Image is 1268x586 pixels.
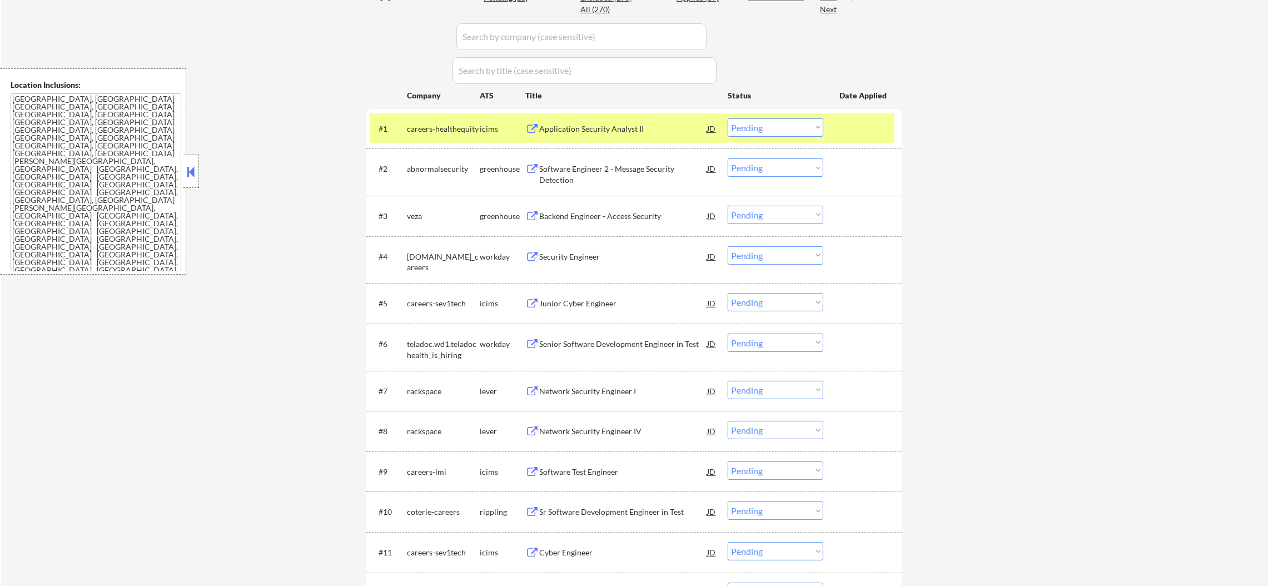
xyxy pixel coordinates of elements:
[480,339,525,350] div: workday
[407,466,480,478] div: careers-lmi
[407,426,480,437] div: rackspace
[706,501,717,522] div: JD
[539,386,707,397] div: Network Security Engineer I
[539,506,707,518] div: Sr Software Development Engineer in Test
[539,123,707,135] div: Application Security Analyst II
[706,421,717,441] div: JD
[480,163,525,175] div: greenhouse
[379,298,398,309] div: #5
[407,339,480,360] div: teladoc.wd1.teladochealth_is_hiring
[820,4,838,15] div: Next
[379,123,398,135] div: #1
[706,118,717,138] div: JD
[379,339,398,350] div: #6
[480,211,525,222] div: greenhouse
[539,298,707,309] div: Junior Cyber Engineer
[706,334,717,354] div: JD
[539,163,707,185] div: Software Engineer 2 - Message Security Detection
[706,246,717,266] div: JD
[379,211,398,222] div: #3
[728,85,823,105] div: Status
[706,381,717,401] div: JD
[480,298,525,309] div: icims
[379,466,398,478] div: #9
[706,158,717,178] div: JD
[706,206,717,226] div: JD
[407,547,480,558] div: careers-sev1tech
[456,23,707,50] input: Search by company (case sensitive)
[379,506,398,518] div: #10
[706,461,717,481] div: JD
[407,123,480,135] div: careers-healthequity
[706,542,717,562] div: JD
[379,163,398,175] div: #2
[480,386,525,397] div: lever
[480,90,525,101] div: ATS
[480,506,525,518] div: rippling
[539,339,707,350] div: Senior Software Development Engineer in Test
[407,211,480,222] div: veza
[407,386,480,397] div: rackspace
[539,466,707,478] div: Software Test Engineer
[539,426,707,437] div: Network Security Engineer IV
[480,251,525,262] div: workday
[407,90,480,101] div: Company
[839,90,888,101] div: Date Applied
[407,251,480,273] div: [DOMAIN_NAME]_careers
[452,57,717,84] input: Search by title (case sensitive)
[407,298,480,309] div: careers-sev1tech
[539,547,707,558] div: Cyber Engineer
[379,426,398,437] div: #8
[407,506,480,518] div: coterie-careers
[525,90,717,101] div: Title
[379,547,398,558] div: #11
[480,466,525,478] div: icims
[706,293,717,313] div: JD
[379,386,398,397] div: #7
[539,211,707,222] div: Backend Engineer - Access Security
[480,123,525,135] div: icims
[379,251,398,262] div: #4
[480,426,525,437] div: lever
[11,80,182,91] div: Location Inclusions:
[580,4,636,15] div: All (270)
[539,251,707,262] div: Security Engineer
[407,163,480,175] div: abnormalsecurity
[480,547,525,558] div: icims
